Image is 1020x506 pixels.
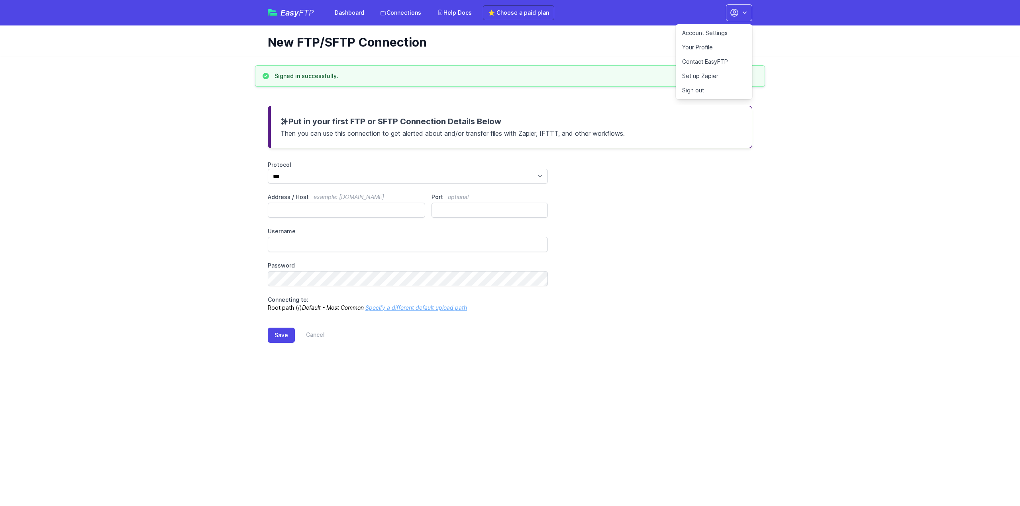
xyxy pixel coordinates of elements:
[275,72,338,80] h3: Signed in successfully.
[432,6,477,20] a: Help Docs
[676,26,752,40] a: Account Settings
[330,6,369,20] a: Dashboard
[432,193,548,201] label: Port
[676,69,752,83] a: Set up Zapier
[676,83,752,98] a: Sign out
[448,193,469,200] span: optional
[280,116,742,127] h3: Put in your first FTP or SFTP Connection Details Below
[268,296,548,312] p: Root path (/)
[268,296,308,303] span: Connecting to:
[676,40,752,55] a: Your Profile
[268,9,277,16] img: easyftp_logo.png
[268,262,548,270] label: Password
[280,9,314,17] span: Easy
[365,304,467,311] a: Specify a different default upload path
[268,227,548,235] label: Username
[676,55,752,69] a: Contact EasyFTP
[314,193,384,200] span: example: [DOMAIN_NAME]
[268,193,425,201] label: Address / Host
[483,5,554,20] a: ⭐ Choose a paid plan
[302,304,364,311] i: Default - Most Common
[268,9,314,17] a: EasyFTP
[299,8,314,18] span: FTP
[375,6,426,20] a: Connections
[295,328,325,343] a: Cancel
[980,466,1010,496] iframe: Drift Widget Chat Controller
[268,161,548,169] label: Protocol
[280,127,742,138] p: Then you can use this connection to get alerted about and/or transfer files with Zapier, IFTTT, a...
[268,328,295,343] button: Save
[268,35,746,49] h1: New FTP/SFTP Connection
